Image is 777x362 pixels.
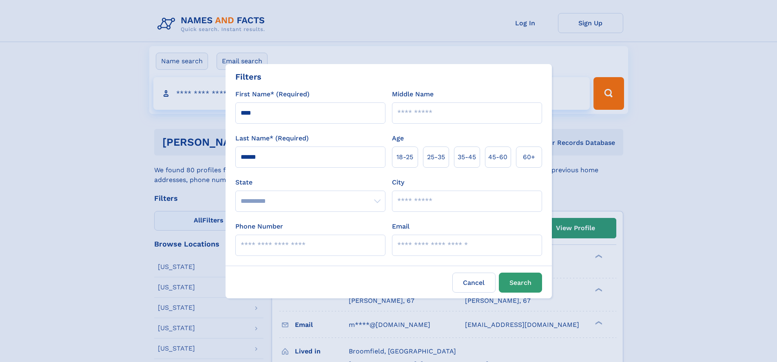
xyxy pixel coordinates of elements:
label: Phone Number [235,222,283,231]
span: 25‑35 [427,152,445,162]
label: Age [392,133,404,143]
span: 60+ [523,152,535,162]
label: Last Name* (Required) [235,133,309,143]
label: State [235,178,385,187]
label: Email [392,222,410,231]
span: 45‑60 [488,152,507,162]
button: Search [499,273,542,293]
label: Cancel [452,273,496,293]
label: City [392,178,404,187]
label: First Name* (Required) [235,89,310,99]
span: 35‑45 [458,152,476,162]
span: 18‑25 [396,152,413,162]
label: Middle Name [392,89,434,99]
div: Filters [235,71,261,83]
